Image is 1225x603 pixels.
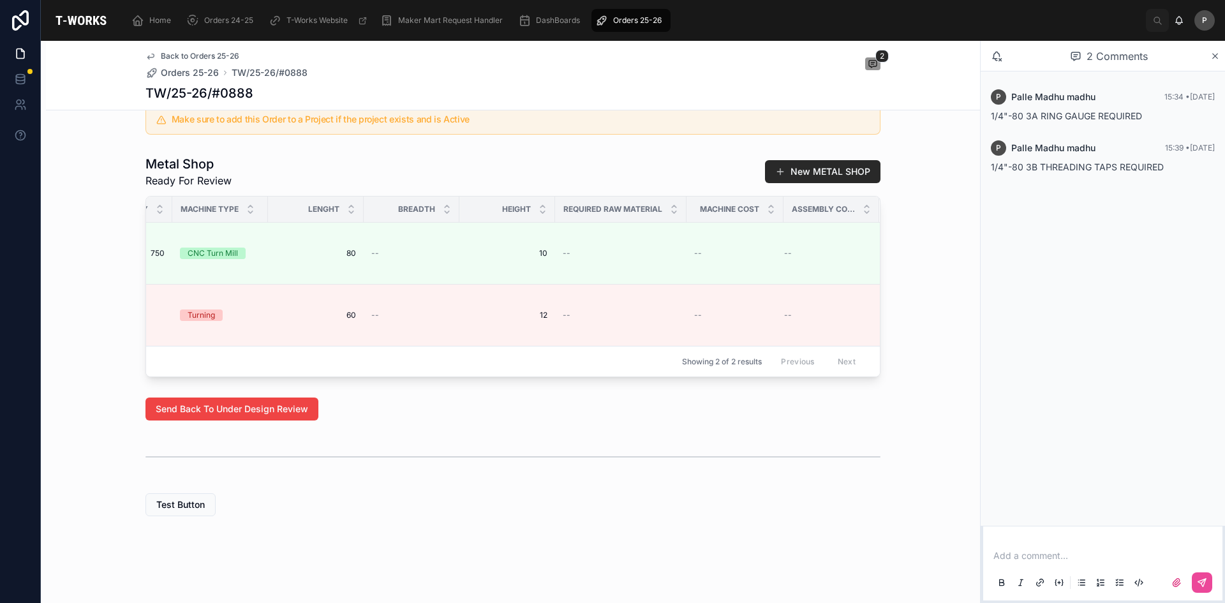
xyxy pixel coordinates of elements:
[188,248,238,259] div: CNC Turn Mill
[156,403,308,415] span: Send Back To Under Design Review
[1011,91,1095,103] span: Palle Madhu madhu
[145,398,318,421] button: Send Back To Under Design Review
[376,9,512,32] a: Maker Mart Request Handler
[1011,142,1095,154] span: Palle Madhu madhu
[563,204,662,214] span: Required Raw Material
[1165,143,1215,153] span: 15:39 • [DATE]
[865,57,880,73] button: 2
[161,51,239,61] span: Back to Orders 25-26
[792,204,855,214] span: Assembly Cost
[1087,48,1148,64] span: 2 Comments
[694,310,702,320] span: --
[188,309,215,321] div: Turning
[563,310,570,320] span: --
[502,204,531,214] span: Height
[156,498,205,511] span: Test Button
[172,115,870,124] h5: Make sure to add this Order to a Project if the project exists and is Active
[991,161,1164,172] span: 1/4"-80 3B THREADING TAPS REQUIRED
[145,51,239,61] a: Back to Orders 25-26
[121,6,1146,34] div: scrollable content
[563,248,570,258] span: --
[51,10,111,31] img: App logo
[875,50,889,63] span: 2
[145,66,219,79] a: Orders 25-26
[398,15,503,26] span: Maker Mart Request Handler
[371,310,379,320] span: --
[149,15,171,26] span: Home
[128,9,180,32] a: Home
[308,204,339,214] span: Lenght
[1202,15,1207,26] span: P
[276,310,356,320] span: 60
[514,9,589,32] a: DashBoards
[467,248,547,258] span: 10
[145,155,232,173] h1: Metal Shop
[1164,92,1215,101] span: 15:34 • [DATE]
[536,15,580,26] span: DashBoards
[371,248,379,258] span: --
[765,160,880,183] button: New METAL SHOP
[398,204,435,214] span: Breadth
[996,92,1001,102] span: P
[145,84,253,102] h1: TW/25-26/#0888
[694,248,702,258] span: --
[145,493,216,516] button: Test Button
[991,110,1142,121] span: 1/4"-80 3A RING GAUGE REQUIRED
[276,248,356,258] span: 80
[682,357,762,367] span: Showing 2 of 2 results
[784,310,792,320] span: --
[181,204,239,214] span: Machine Type
[232,66,308,79] a: TW/25-26/#0888
[700,204,759,214] span: Machine Cost
[613,15,662,26] span: Orders 25-26
[784,248,792,258] span: --
[996,143,1001,153] span: P
[182,9,262,32] a: Orders 24-25
[204,15,253,26] span: Orders 24-25
[161,66,219,79] span: Orders 25-26
[286,15,348,26] span: T-Works Website
[591,9,671,32] a: Orders 25-26
[265,9,374,32] a: T-Works Website
[467,310,547,320] span: 12
[145,173,232,188] span: Ready For Review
